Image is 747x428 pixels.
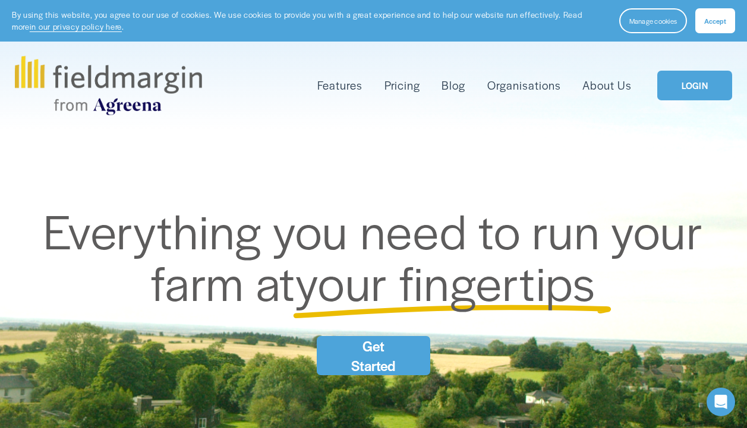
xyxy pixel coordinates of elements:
button: Manage cookies [619,8,687,33]
span: Manage cookies [629,16,677,26]
span: Everything you need to run your farm at [43,196,714,315]
span: your fingertips [295,248,595,315]
a: LOGIN [657,71,732,101]
div: Open Intercom Messenger [707,388,735,416]
a: About Us [582,76,632,95]
span: Accept [704,16,726,26]
button: Accept [695,8,735,33]
a: Organisations [487,76,561,95]
span: Features [317,77,363,94]
a: in our privacy policy here [30,21,122,32]
a: Get Started [317,336,431,375]
p: By using this website, you agree to our use of cookies. We use cookies to provide you with a grea... [12,9,607,32]
img: fieldmargin.com [15,56,201,115]
a: Blog [442,76,465,95]
a: folder dropdown [317,76,363,95]
a: Pricing [384,76,420,95]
